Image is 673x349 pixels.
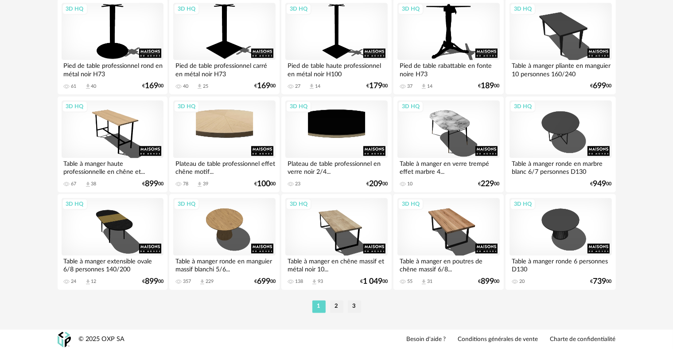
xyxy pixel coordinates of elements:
span: 169 [257,83,270,89]
li: 3 [348,300,361,313]
div: 3D HQ [62,198,88,210]
div: € 00 [142,181,163,187]
div: € 00 [366,83,388,89]
span: Download icon [420,83,427,90]
span: 899 [481,278,494,285]
span: Download icon [85,83,91,90]
div: 3D HQ [174,101,199,112]
div: 23 [295,181,300,187]
div: 3D HQ [62,3,88,15]
div: Pied de table haute professionnel en métal noir H100 [285,60,387,78]
div: 3D HQ [398,101,424,112]
div: 20 [519,278,525,285]
div: 3D HQ [510,101,536,112]
span: 899 [145,278,158,285]
li: 1 [312,300,326,313]
span: 229 [481,181,494,187]
div: Table à manger ronde en manguier massif blanchi 5/6... [173,255,275,273]
div: € 00 [142,83,163,89]
div: 3D HQ [174,3,199,15]
span: Download icon [199,278,206,285]
div: € 00 [478,278,500,285]
span: 949 [593,181,607,187]
a: 3D HQ Table à manger ronde en marbre blanc 6/7 personnes D130 €94900 [506,96,615,192]
a: 3D HQ Table à manger ronde 6 personnes D130 20 €73900 [506,194,615,290]
div: Plateau de table professionnel effet chêne motif... [173,158,275,176]
div: 12 [91,278,97,285]
div: 24 [71,278,77,285]
div: Table à manger haute professionnelle en chêne et... [62,158,163,176]
div: € 00 [254,278,276,285]
div: 357 [183,278,191,285]
div: € 00 [366,181,388,187]
a: 3D HQ Table à manger en verre trempé effet marbre 4... 10 €22900 [393,96,503,192]
div: 25 [203,83,208,90]
div: € 00 [591,83,612,89]
div: 67 [71,181,77,187]
div: 138 [295,278,303,285]
span: 699 [593,83,607,89]
div: Pied de table professionnel rond en métal noir H73 [62,60,163,78]
span: 899 [145,181,158,187]
div: 38 [91,181,97,187]
div: 31 [427,278,432,285]
div: 3D HQ [286,101,311,112]
div: Table à manger en verre trempé effet marbre 4... [397,158,499,176]
span: 169 [145,83,158,89]
a: 3D HQ Table à manger haute professionnelle en chêne et... 67 Download icon 38 €89900 [58,96,167,192]
span: Download icon [85,181,91,188]
img: OXP [58,332,71,347]
div: 3D HQ [174,198,199,210]
span: 1 049 [363,278,382,285]
a: 3D HQ Table à manger en poutres de chêne massif 6/8... 55 Download icon 31 €89900 [393,194,503,290]
div: € 00 [142,278,163,285]
a: 3D HQ Table à manger ronde en manguier massif blanchi 5/6... 357 Download icon 229 €69900 [169,194,279,290]
div: 61 [71,83,77,90]
span: Download icon [308,83,315,90]
span: Download icon [420,278,427,285]
span: 209 [369,181,382,187]
div: € 00 [254,83,276,89]
a: 3D HQ Plateau de table professionnel en verre noir 2/4... 23 €20900 [281,96,391,192]
div: € 00 [478,83,500,89]
a: 3D HQ Plateau de table professionnel effet chêne motif... 78 Download icon 39 €10000 [169,96,279,192]
div: 3D HQ [286,3,311,15]
a: Charte de confidentialité [550,336,616,344]
div: 55 [407,278,412,285]
div: 229 [206,278,214,285]
span: Download icon [196,83,203,90]
li: 2 [330,300,343,313]
div: 3D HQ [62,101,88,112]
a: 3D HQ Table à manger extensible ovale 6/8 personnes 140/200 24 Download icon 12 €89900 [58,194,167,290]
div: Plateau de table professionnel en verre noir 2/4... [285,158,387,176]
div: 93 [318,278,323,285]
div: 3D HQ [398,3,424,15]
div: 14 [427,83,432,90]
div: € 00 [254,181,276,187]
a: Besoin d'aide ? [407,336,446,344]
div: Table à manger ronde en marbre blanc 6/7 personnes D130 [510,158,611,176]
div: € 00 [591,181,612,187]
div: Pied de table professionnel carré en métal noir H73 [173,60,275,78]
a: 3D HQ Table à manger en chêne massif et métal noir 10... 138 Download icon 93 €1 04900 [281,194,391,290]
span: 699 [257,278,270,285]
div: Table à manger ronde 6 personnes D130 [510,255,611,273]
div: Table à manger pliante en manguier 10 personnes 160/240 [510,60,611,78]
div: € 00 [360,278,388,285]
div: 39 [203,181,208,187]
div: Table à manger extensible ovale 6/8 personnes 140/200 [62,255,163,273]
div: 10 [407,181,412,187]
span: 739 [593,278,607,285]
div: 40 [91,83,97,90]
span: 189 [481,83,494,89]
div: Table à manger en chêne massif et métal noir 10... [285,255,387,273]
a: Conditions générales de vente [458,336,538,344]
div: 3D HQ [286,198,311,210]
div: € 00 [478,181,500,187]
div: 3D HQ [510,3,536,15]
div: 3D HQ [510,198,536,210]
div: 3D HQ [398,198,424,210]
div: 40 [183,83,188,90]
div: © 2025 OXP SA [79,335,125,344]
div: 14 [315,83,320,90]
